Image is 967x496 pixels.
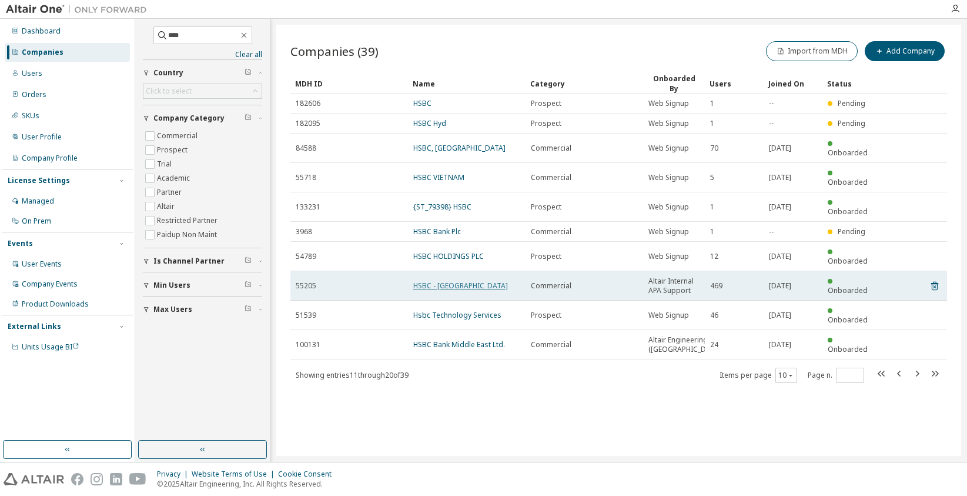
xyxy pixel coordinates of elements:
span: 1 [710,99,714,108]
button: Import from MDH [766,41,858,61]
div: Company Profile [22,154,78,163]
span: [DATE] [769,281,791,291]
span: 182606 [296,99,320,108]
div: SKUs [22,111,39,121]
span: Web Signup [648,311,689,320]
div: External Links [8,322,61,331]
a: HSBC Bank Plc [413,227,461,237]
div: Privacy [157,470,192,479]
span: Web Signup [648,119,689,128]
a: HSBC - [GEOGRAPHIC_DATA] [413,281,508,291]
span: 55718 [296,173,316,182]
img: youtube.svg [129,473,146,485]
span: Onboarded [828,177,868,187]
div: MDH ID [295,74,403,93]
span: Max Users [153,305,192,314]
span: Commercial [531,281,571,291]
span: 46 [710,311,718,320]
span: Onboarded [828,207,868,217]
div: Status [827,74,876,93]
div: Events [8,239,33,248]
span: [DATE] [769,173,791,182]
span: [DATE] [769,202,791,212]
button: Is Channel Partner [143,248,262,274]
div: Company Events [22,279,78,289]
span: [DATE] [769,311,791,320]
span: Prospect [531,252,561,261]
span: -- [769,99,774,108]
span: 24 [710,340,718,349]
span: Onboarded [828,315,868,325]
span: Web Signup [648,173,689,182]
span: 133231 [296,202,320,212]
span: 1 [710,119,714,128]
span: Commercial [531,340,571,349]
span: Clear filter [245,305,252,314]
div: Product Downloads [22,299,89,309]
span: Web Signup [648,144,689,153]
a: Hsbc Technology Services [413,310,501,320]
a: HSBC HOLDINGS PLC [413,251,484,261]
span: 54789 [296,252,316,261]
span: Country [153,68,183,78]
a: HSBC, [GEOGRAPHIC_DATA] [413,143,506,153]
span: -- [769,227,774,237]
span: Prospect [531,311,561,320]
span: 100131 [296,340,320,349]
span: Pending [838,118,865,128]
div: Click to select [143,84,262,98]
label: Prospect [157,143,190,157]
div: Managed [22,197,54,206]
button: Country [143,60,262,86]
label: Commercial [157,129,200,143]
span: 12 [710,252,718,261]
span: Onboarded [828,148,868,158]
span: Commercial [531,173,571,182]
span: 70 [710,144,718,153]
a: {ST_79398} HSBC [413,202,471,212]
label: Altair [157,199,177,214]
span: Altair Internal APA Support [648,277,700,295]
span: Altair Engineering ([GEOGRAPHIC_DATA]) [648,335,723,354]
a: HSBC Bank Middle East Ltd. [413,339,505,349]
span: Min Users [153,281,190,290]
a: HSBC [413,98,431,108]
a: HSBC Hyd [413,118,446,128]
button: Min Users [143,272,262,298]
div: Onboarded By [648,74,700,94]
div: Users [710,74,759,93]
label: Academic [157,171,192,185]
span: Commercial [531,227,571,237]
span: 1 [710,202,714,212]
span: Commercial [531,144,571,153]
div: Website Terms of Use [192,470,278,479]
label: Restricted Partner [157,214,220,228]
div: Name [413,74,521,93]
div: Joined On [768,74,818,93]
span: Web Signup [648,202,689,212]
span: Clear filter [245,114,252,123]
a: HSBC VIETNAM [413,172,464,182]
span: Companies (39) [290,43,379,59]
span: Clear filter [245,281,252,290]
span: Is Channel Partner [153,257,225,266]
span: 3968 [296,227,312,237]
div: On Prem [22,217,51,226]
span: Onboarded [828,344,868,354]
span: 469 [710,281,722,291]
span: 1 [710,227,714,237]
span: Prospect [531,119,561,128]
span: 55205 [296,281,316,291]
span: -- [769,119,774,128]
button: 10 [778,371,794,380]
span: Company Category [153,114,225,123]
span: Onboarded [828,256,868,266]
div: User Profile [22,132,62,142]
img: Altair One [6,4,153,15]
span: 84588 [296,144,316,153]
span: [DATE] [769,340,791,349]
span: Onboarded [828,285,868,295]
span: Prospect [531,202,561,212]
a: Clear all [143,50,262,59]
span: Pending [838,227,865,237]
